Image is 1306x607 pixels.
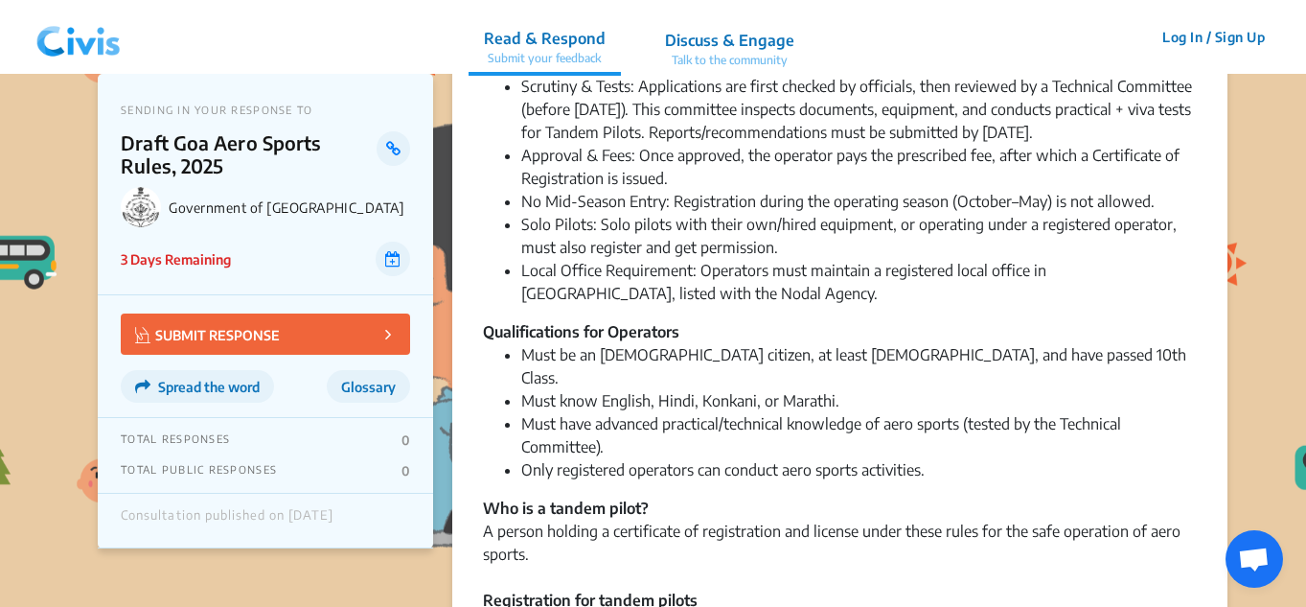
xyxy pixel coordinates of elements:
li: Must know English, Hindi, Konkani, or Marathi. [521,389,1197,412]
p: TOTAL PUBLIC RESPONSES [121,463,277,479]
span: Spread the word [158,379,260,395]
li: Approval & Fees: Once approved, the operator pays the prescribed fee, after which a Certificate o... [521,144,1197,190]
p: Talk to the community [665,52,794,69]
li: Local Office Requirement: Operators must maintain a registered local office in [GEOGRAPHIC_DATA],... [521,259,1197,305]
span: Glossary [341,379,396,395]
button: Log In / Sign Up [1150,22,1277,52]
li: Must have advanced practical/technical knowledge of aero sports (tested by the Technical Committee). [521,412,1197,458]
div: A person holding a certificate of registration and license under these rules for the safe operati... [483,497,1197,589]
p: SUBMIT RESPONSE [135,323,280,345]
p: TOTAL RESPONSES [121,432,230,448]
div: Open chat [1226,530,1283,588]
p: SENDING IN YOUR RESPONSE TO [121,104,410,116]
p: Draft Goa Aero Sports Rules, 2025 [121,131,377,177]
li: Scrutiny & Tests: Applications are first checked by officials, then reviewed by a Technical Commi... [521,75,1197,144]
img: navlogo.png [29,9,128,66]
button: Spread the word [121,370,274,403]
li: No Mid-Season Entry: Registration during the operating season (October–May) is not allowed. [521,190,1197,213]
p: 3 Days Remaining [121,249,231,269]
p: 0 [401,432,410,448]
img: Vector.jpg [135,327,150,343]
button: Glossary [327,370,410,403]
strong: Who is a tandem pilot? [483,499,649,518]
p: Government of [GEOGRAPHIC_DATA] [169,199,410,216]
p: 0 [401,463,410,479]
img: Government of Goa logo [121,187,161,227]
div: Consultation published on [DATE] [121,508,333,533]
strong: Qualifications for Operators [483,322,679,341]
li: Must be an [DEMOGRAPHIC_DATA] citizen, at least [DEMOGRAPHIC_DATA], and have passed 10th Class. [521,343,1197,389]
li: Only registered operators can conduct aero sports activities. [521,458,1197,481]
p: Submit your feedback [484,50,606,67]
p: Read & Respond [484,27,606,50]
li: Solo Pilots: Solo pilots with their own/hired equipment, or operating under a registered operator... [521,213,1197,259]
button: SUBMIT RESPONSE [121,314,410,355]
p: Discuss & Engage [665,29,794,52]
